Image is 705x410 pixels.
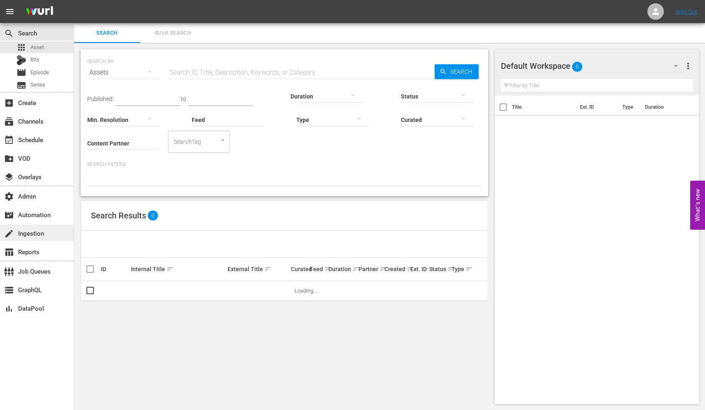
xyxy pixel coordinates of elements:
[407,265,414,273] span: sort
[4,117,14,127] span: Channels
[4,267,14,276] span: Job Queues
[30,81,45,89] span: Series
[4,154,14,164] span: VOD
[5,7,15,16] span: menu
[4,172,14,182] span: Overlays
[384,264,408,274] div: Created
[181,96,186,102] span: to
[429,264,449,274] div: Status
[4,135,14,145] span: Schedule
[683,61,693,71] span: more_vert
[228,264,289,274] div: External Title
[328,264,356,274] div: Duration
[16,42,26,52] span: Asset
[379,265,387,273] span: sort
[30,68,49,77] span: Episode
[4,285,14,295] span: GraphQL
[264,265,272,273] span: sort
[447,64,479,79] span: Search
[683,56,693,76] button: more_vert
[87,96,114,102] span: Published:
[640,96,689,119] th: Duration
[295,288,317,294] span: Loading...
[30,43,44,52] span: Asset
[16,80,26,90] span: Series
[20,2,59,21] img: ans4CAIJ8jUAAAAAAAAAAAAAAAAAAAAAAAAgQb4GAAAAAAAAAAAAAAAAAAAAAAAAJMjXAAAAAAAAAAAAAAAAAAAAAAAAgAT5G...
[4,304,14,314] span: DataPool
[501,54,686,77] div: Default Workspace
[101,266,128,272] div: ID
[87,61,160,84] div: Assets
[676,8,697,15] a: Sign Out
[435,64,479,79] button: Search
[16,55,26,65] div: Bits
[4,28,14,38] span: Search
[4,192,14,201] span: Admin
[512,96,575,119] th: Title
[145,28,201,38] span: Bulk Search
[87,161,482,168] p: Search Filters:
[410,266,426,272] div: Ext. ID
[575,96,618,119] th: Ext. ID
[451,264,464,274] div: Type
[352,265,360,273] span: sort
[131,264,226,274] div: Internal Title
[324,265,332,273] span: sort
[4,98,14,108] span: Create
[219,136,227,144] button: Open
[310,264,326,274] div: Feed
[447,265,455,273] span: sort
[16,68,26,77] span: Episode
[291,266,307,272] div: Curated
[30,56,40,64] span: Bits
[690,180,705,230] button: Open Feedback Widget
[4,247,14,257] span: Reports
[4,210,14,220] span: Automation
[358,264,382,274] div: Partner
[617,96,640,119] th: Type
[148,211,158,220] span: 0
[79,28,135,38] span: Search
[166,265,174,273] span: sort
[91,211,146,220] span: Search Results
[572,58,582,75] span: 0
[4,229,14,239] span: Ingestion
